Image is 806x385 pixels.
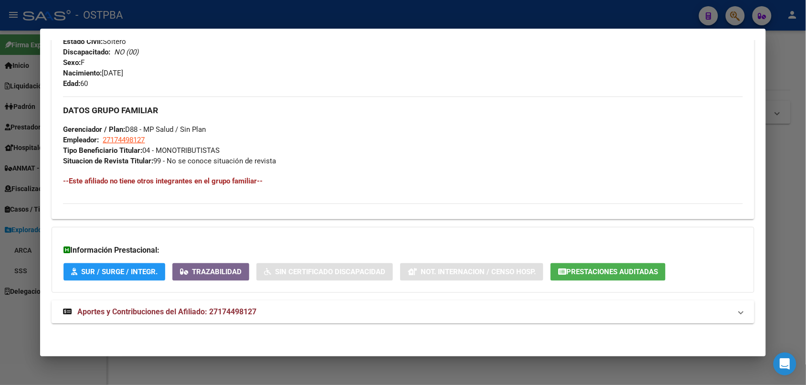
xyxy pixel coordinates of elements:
strong: Estado Civil: [63,37,103,46]
span: Not. Internacion / Censo Hosp. [421,268,536,277]
button: Prestaciones Auditadas [551,263,666,281]
h4: --Este afiliado no tiene otros integrantes en el grupo familiar-- [63,176,742,186]
strong: Edad: [63,79,80,88]
strong: Discapacitado: [63,48,110,56]
h3: DATOS GRUPO FAMILIAR [63,105,742,116]
mat-expansion-panel-header: Aportes y Contribuciones del Afiliado: 27174498127 [52,300,754,323]
button: Trazabilidad [172,263,249,281]
span: Sin Certificado Discapacidad [275,268,385,277]
button: Sin Certificado Discapacidad [256,263,393,281]
span: Prestaciones Auditadas [566,268,658,277]
div: Open Intercom Messenger [774,353,796,375]
span: 04 - MONOTRIBUTISTAS [63,146,220,155]
span: Trazabilidad [192,268,242,277]
span: F [63,58,85,67]
span: 60 [63,79,88,88]
span: 99 - No se conoce situación de revista [63,157,276,165]
strong: Situacion de Revista Titular: [63,157,153,165]
span: 27174498127 [103,136,145,144]
i: NO (00) [114,48,138,56]
button: Not. Internacion / Censo Hosp. [400,263,543,281]
span: Aportes y Contribuciones del Afiliado: 27174498127 [77,307,256,316]
span: Soltero [63,37,126,46]
span: SUR / SURGE / INTEGR. [81,268,158,277]
strong: Tipo Beneficiario Titular: [63,146,142,155]
strong: Empleador: [63,136,99,144]
strong: Gerenciador / Plan: [63,125,125,134]
span: D88 - MP Salud / Sin Plan [63,125,206,134]
button: SUR / SURGE / INTEGR. [64,263,165,281]
strong: Sexo: [63,58,81,67]
h3: Información Prestacional: [64,245,742,256]
span: [DATE] [63,69,123,77]
strong: Nacimiento: [63,69,102,77]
